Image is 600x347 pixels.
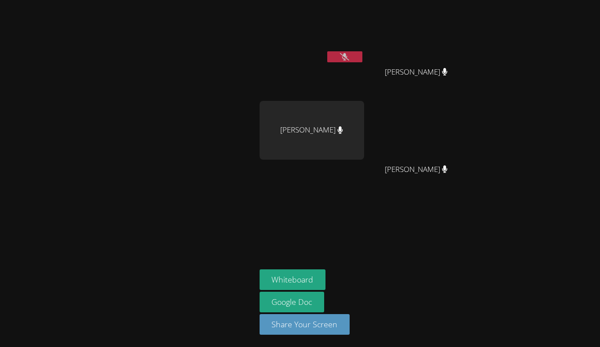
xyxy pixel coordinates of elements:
span: [PERSON_NAME] [385,66,448,79]
div: [PERSON_NAME] [260,101,364,160]
button: Share Your Screen [260,314,350,335]
button: Whiteboard [260,269,326,290]
a: Google Doc [260,292,325,312]
span: [PERSON_NAME] [385,163,448,176]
